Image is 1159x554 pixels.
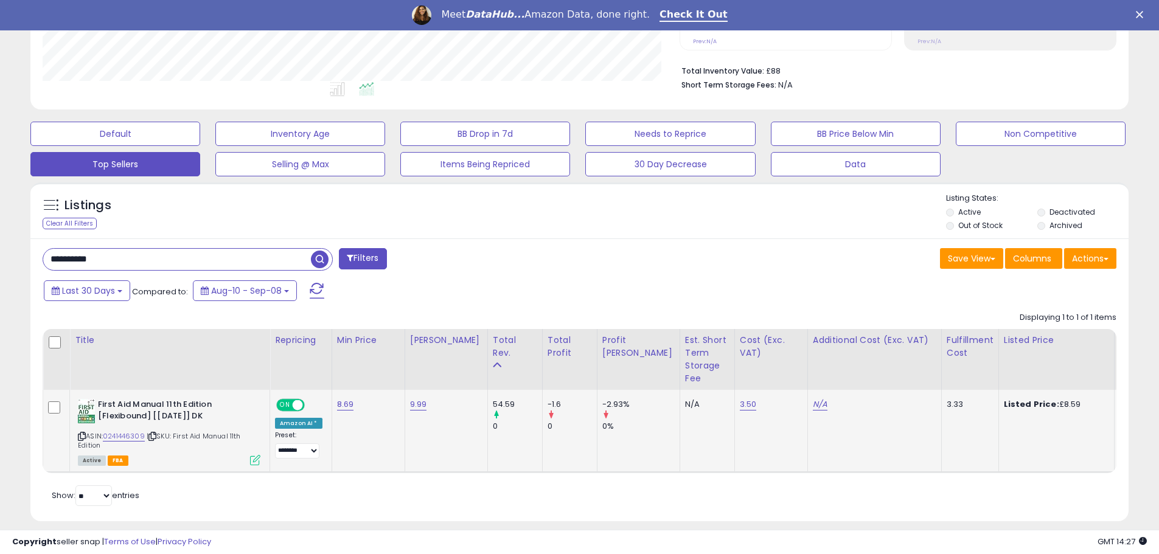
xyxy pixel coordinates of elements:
span: Aug-10 - Sep-08 [211,285,282,297]
button: BB Drop in 7d [400,122,570,146]
b: Short Term Storage Fees: [681,80,776,90]
button: Columns [1005,248,1062,269]
span: Last 30 Days [62,285,115,297]
div: 0 [548,421,597,432]
div: Min Price [337,334,400,347]
div: Listed Price [1004,334,1109,347]
div: Amazon AI * [275,418,322,429]
b: Listed Price: [1004,398,1059,410]
button: Save View [940,248,1003,269]
b: First Aid Manual 11th Edition [Flexibound] [[DATE]] DK [98,399,246,424]
img: 41TDAyV6OlL._SL40_.jpg [78,399,95,423]
span: FBA [108,455,128,466]
div: Additional Cost (Exc. VAT) [813,334,936,347]
button: Top Sellers [30,152,200,176]
small: Prev: N/A [917,38,941,45]
div: Total Rev. [493,334,537,359]
button: BB Price Below Min [771,122,941,146]
button: 30 Day Decrease [585,152,755,176]
label: Out of Stock [958,220,1003,230]
a: 0241446309 [103,431,145,441]
li: £88 [681,63,1107,77]
div: Fulfillment Cost [947,334,994,359]
label: Archived [1049,220,1082,230]
button: Inventory Age [215,122,385,146]
button: Default [30,122,200,146]
button: Non Competitive [956,122,1126,146]
div: 54.59 [493,399,542,410]
a: Check It Out [660,9,728,22]
div: Title [75,334,265,347]
a: Privacy Policy [158,536,211,547]
a: 9.99 [410,398,427,410]
div: -1.6 [548,399,597,410]
label: Active [958,207,981,217]
div: [PERSON_NAME] [410,334,482,347]
div: Meet Amazon Data, done right. [441,9,650,21]
div: Est. Short Term Storage Fee [685,334,729,385]
div: Displaying 1 to 1 of 1 items [1020,312,1116,324]
span: OFF [303,400,322,410]
a: Terms of Use [104,536,156,547]
div: £8.59 [1004,399,1105,410]
div: Repricing [275,334,327,347]
a: N/A [813,398,827,410]
img: Profile image for Georgie [412,5,431,25]
div: Close [1136,11,1148,18]
i: DataHub... [465,9,524,20]
div: ASIN: [78,399,260,464]
div: 3.33 [947,399,989,410]
button: Last 30 Days [44,280,130,301]
button: Actions [1064,248,1116,269]
span: 2025-10-9 14:27 GMT [1098,536,1147,547]
button: Items Being Repriced [400,152,570,176]
div: 0 [493,421,542,432]
button: Selling @ Max [215,152,385,176]
p: Listing States: [946,193,1129,204]
button: Needs to Reprice [585,122,755,146]
div: 0% [602,421,680,432]
h5: Listings [64,197,111,214]
div: Cost (Exc. VAT) [740,334,802,359]
span: N/A [778,79,793,91]
div: Clear All Filters [43,218,97,229]
div: Profit [PERSON_NAME] [602,334,675,359]
span: ON [277,400,293,410]
a: 3.50 [740,398,757,410]
label: Deactivated [1049,207,1095,217]
span: All listings currently available for purchase on Amazon [78,455,106,466]
span: | SKU: First Aid Manual 11th Edition [78,431,241,449]
strong: Copyright [12,536,57,547]
span: Columns [1013,252,1051,265]
div: N/A [685,399,725,410]
div: -2.93% [602,399,680,410]
button: Aug-10 - Sep-08 [193,280,297,301]
div: Total Profit [548,334,592,359]
b: Total Inventory Value: [681,66,764,76]
a: 8.69 [337,398,354,410]
small: Prev: N/A [693,38,717,45]
button: Filters [339,248,386,269]
span: Compared to: [132,286,188,297]
div: seller snap | | [12,536,211,548]
div: Preset: [275,431,322,459]
button: Data [771,152,941,176]
span: Show: entries [52,490,139,501]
